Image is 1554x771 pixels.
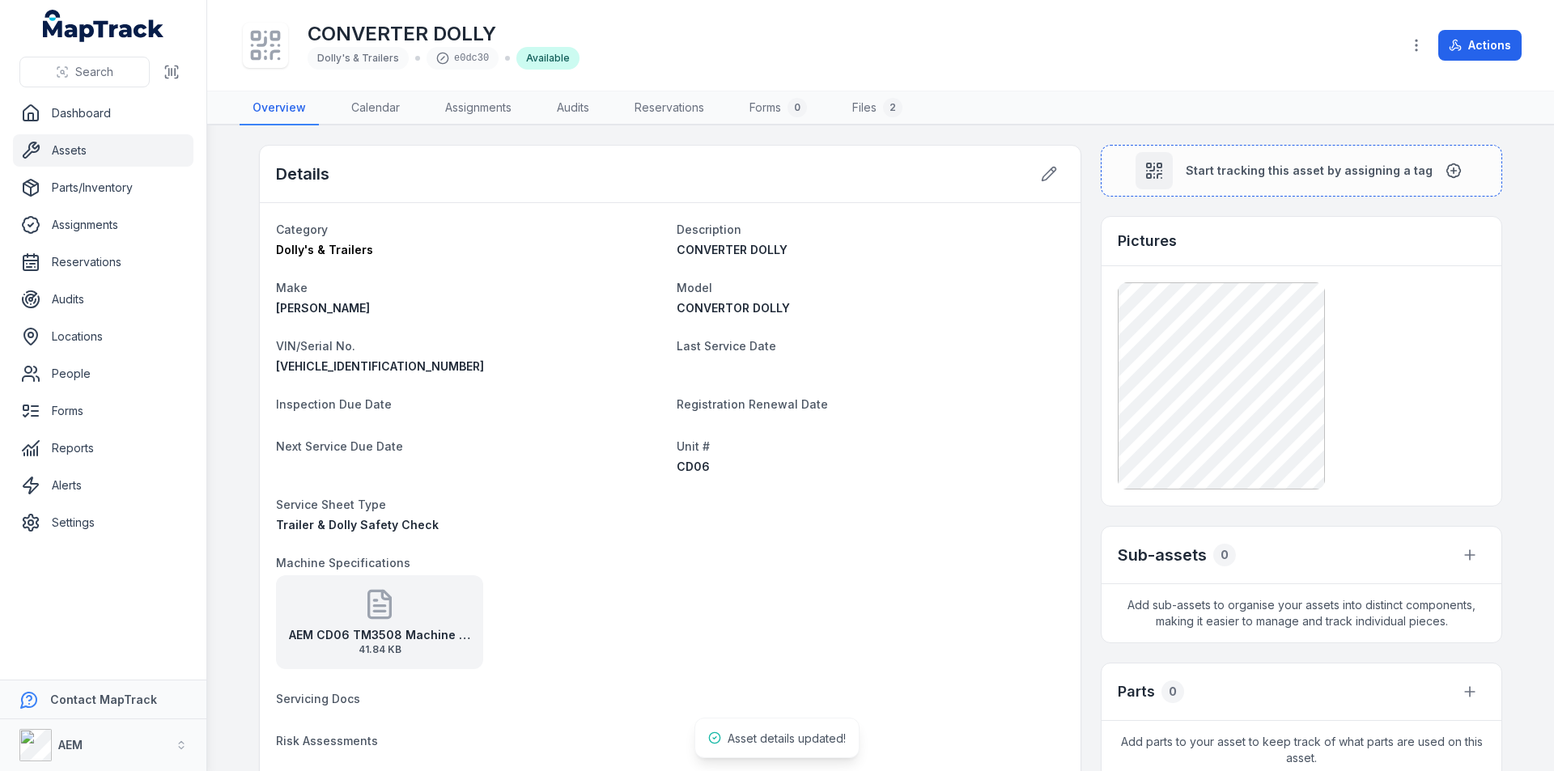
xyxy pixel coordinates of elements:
[240,91,319,125] a: Overview
[1161,680,1184,703] div: 0
[276,498,386,511] span: Service Sheet Type
[1118,680,1155,703] h3: Parts
[839,91,915,125] a: Files2
[13,358,193,390] a: People
[19,57,150,87] button: Search
[13,432,193,464] a: Reports
[1438,30,1522,61] button: Actions
[13,97,193,129] a: Dashboard
[788,98,807,117] div: 0
[1186,163,1433,179] span: Start tracking this asset by assigning a tag
[427,47,499,70] div: e0dc30
[13,283,193,316] a: Audits
[677,339,776,353] span: Last Service Date
[276,243,373,256] span: Dolly's & Trailers
[276,734,378,748] span: Risk Assessments
[677,439,710,453] span: Unit #
[13,134,193,167] a: Assets
[13,395,193,427] a: Forms
[338,91,413,125] a: Calendar
[728,731,846,745] span: Asset details updated!
[516,47,580,70] div: Available
[677,281,712,294] span: Model
[276,556,410,570] span: Machine Specifications
[544,91,602,125] a: Audits
[276,301,370,315] span: [PERSON_NAME]
[13,209,193,241] a: Assignments
[58,738,83,752] strong: AEM
[276,339,355,353] span: VIN/Serial No.
[677,460,710,473] span: CD06
[13,469,193,502] a: Alerts
[75,64,113,80] span: Search
[883,98,902,117] div: 2
[1102,584,1501,642] span: Add sub-assets to organise your assets into distinct components, making it easier to manage and t...
[1213,544,1236,566] div: 0
[13,172,193,204] a: Parts/Inventory
[1101,145,1502,197] button: Start tracking this asset by assigning a tag
[276,281,308,294] span: Make
[276,163,329,185] h2: Details
[677,397,828,411] span: Registration Renewal Date
[289,627,470,643] strong: AEM CD06 TM3508 Machine Specifications
[622,91,717,125] a: Reservations
[13,246,193,278] a: Reservations
[276,359,484,373] span: [VEHICLE_IDENTIFICATION_NUMBER]
[43,10,164,42] a: MapTrack
[677,243,788,256] span: CONVERTER DOLLY
[677,222,741,236] span: Description
[317,52,399,64] span: Dolly's & Trailers
[276,222,328,236] span: Category
[276,518,439,532] span: Trailer & Dolly Safety Check
[276,397,392,411] span: Inspection Due Date
[1118,230,1177,252] h3: Pictures
[13,320,193,353] a: Locations
[677,301,790,315] span: CONVERTOR DOLLY
[50,693,157,706] strong: Contact MapTrack
[289,643,470,656] span: 41.84 KB
[737,91,820,125] a: Forms0
[276,692,360,705] span: Servicing Docs
[308,21,580,47] h1: CONVERTER DOLLY
[1118,544,1207,566] h2: Sub-assets
[13,506,193,539] a: Settings
[276,439,403,453] span: Next Service Due Date
[432,91,524,125] a: Assignments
